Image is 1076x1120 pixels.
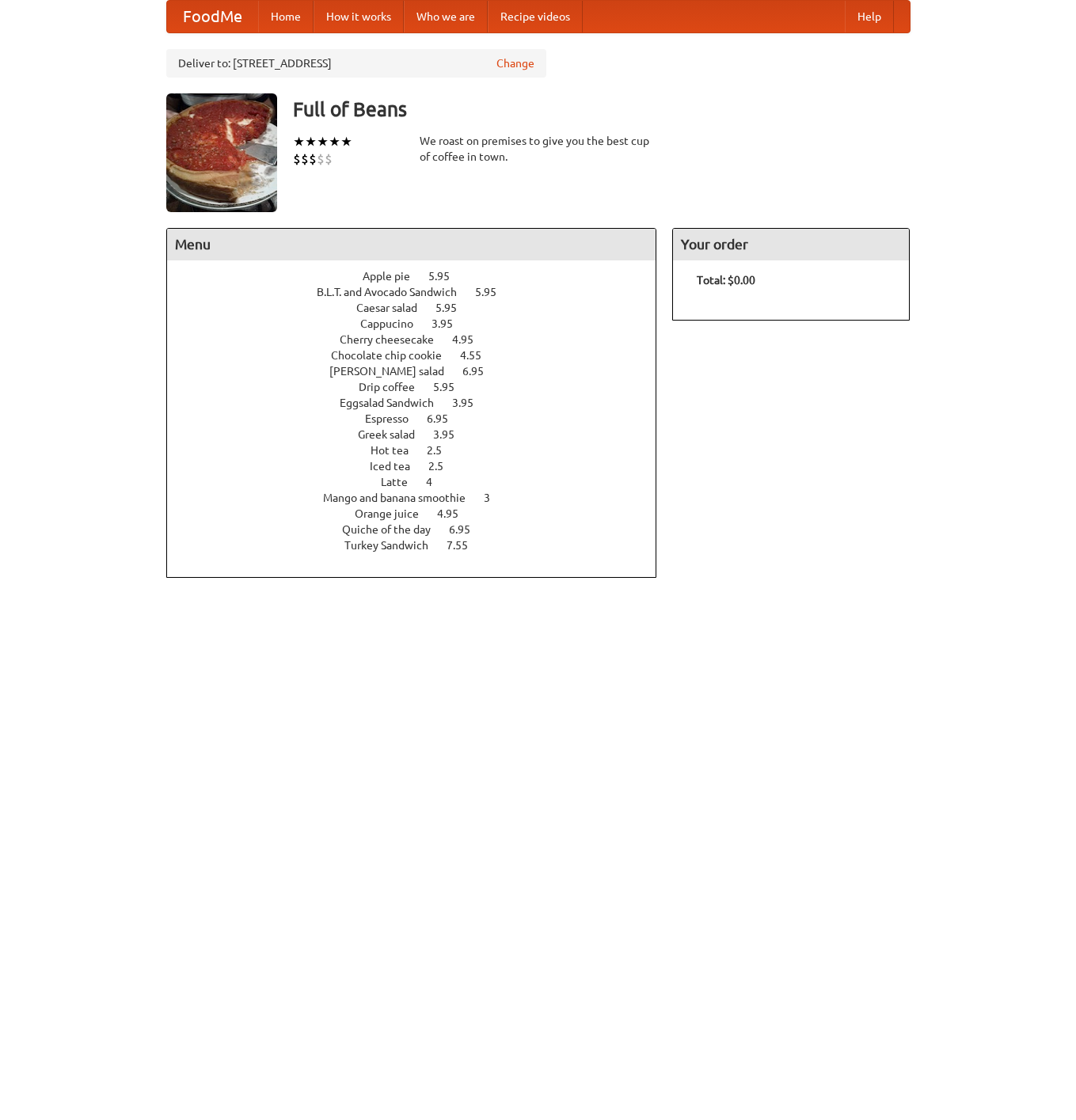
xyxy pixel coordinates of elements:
span: Latte [381,476,424,488]
li: $ [301,150,309,168]
a: FoodMe [167,1,258,32]
span: 3.95 [433,428,470,441]
a: Help [845,1,894,32]
span: 2.5 [428,460,459,473]
a: Quiche of the day 6.95 [342,523,500,536]
span: 3.95 [452,397,489,409]
span: 5.95 [435,302,473,314]
span: 5.95 [428,270,466,283]
span: 4.55 [460,349,497,362]
span: Turkey Sandwich [344,539,444,552]
a: Drip coffee 5.95 [359,381,484,393]
span: Chocolate chip cookie [331,349,458,362]
a: Home [258,1,314,32]
a: Orange juice 4.95 [355,507,488,520]
span: 3.95 [432,317,469,330]
span: B.L.T. and Avocado Sandwich [317,286,473,298]
div: Deliver to: [STREET_ADDRESS] [166,49,546,78]
span: [PERSON_NAME] salad [329,365,460,378]
a: Cherry cheesecake 4.95 [340,333,503,346]
span: 4 [426,476,448,488]
span: Iced tea [370,460,426,473]
a: Hot tea 2.5 [371,444,471,457]
a: Change [496,55,534,71]
span: Hot tea [371,444,424,457]
span: 4.95 [437,507,474,520]
a: Chocolate chip cookie 4.55 [331,349,511,362]
a: Apple pie 5.95 [363,270,479,283]
img: angular.jpg [166,93,277,212]
span: Orange juice [355,507,435,520]
span: 6.95 [462,365,500,378]
span: Greek salad [358,428,431,441]
span: Apple pie [363,270,426,283]
h3: Full of Beans [293,93,911,125]
li: ★ [340,133,352,150]
li: $ [325,150,333,168]
b: Total: $0.00 [697,274,755,287]
span: Drip coffee [359,381,431,393]
a: Cappucino 3.95 [360,317,482,330]
span: Eggsalad Sandwich [340,397,450,409]
a: Turkey Sandwich 7.55 [344,539,497,552]
a: Iced tea 2.5 [370,460,473,473]
h4: Your order [673,229,909,260]
span: Caesar salad [356,302,433,314]
a: How it works [314,1,404,32]
li: $ [309,150,317,168]
a: Who we are [404,1,488,32]
div: We roast on premises to give you the best cup of coffee in town. [420,133,657,165]
a: B.L.T. and Avocado Sandwich 5.95 [317,286,526,298]
span: 6.95 [449,523,486,536]
li: ★ [293,133,305,150]
span: 5.95 [433,381,470,393]
a: Greek salad 3.95 [358,428,484,441]
span: Mango and banana smoothie [323,492,481,504]
span: 7.55 [447,539,484,552]
span: Cappucino [360,317,429,330]
span: 6.95 [427,412,464,425]
a: [PERSON_NAME] salad 6.95 [329,365,513,378]
span: 3 [484,492,506,504]
span: 2.5 [427,444,458,457]
li: $ [317,150,325,168]
span: 5.95 [475,286,512,298]
li: $ [293,150,301,168]
a: Caesar salad 5.95 [356,302,486,314]
a: Mango and banana smoothie 3 [323,492,519,504]
span: Quiche of the day [342,523,447,536]
a: Latte 4 [381,476,462,488]
span: 4.95 [452,333,489,346]
li: ★ [317,133,329,150]
a: Espresso 6.95 [365,412,477,425]
h4: Menu [167,229,656,260]
li: ★ [305,133,317,150]
a: Eggsalad Sandwich 3.95 [340,397,503,409]
li: ★ [329,133,340,150]
span: Espresso [365,412,424,425]
a: Recipe videos [488,1,583,32]
span: Cherry cheesecake [340,333,450,346]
